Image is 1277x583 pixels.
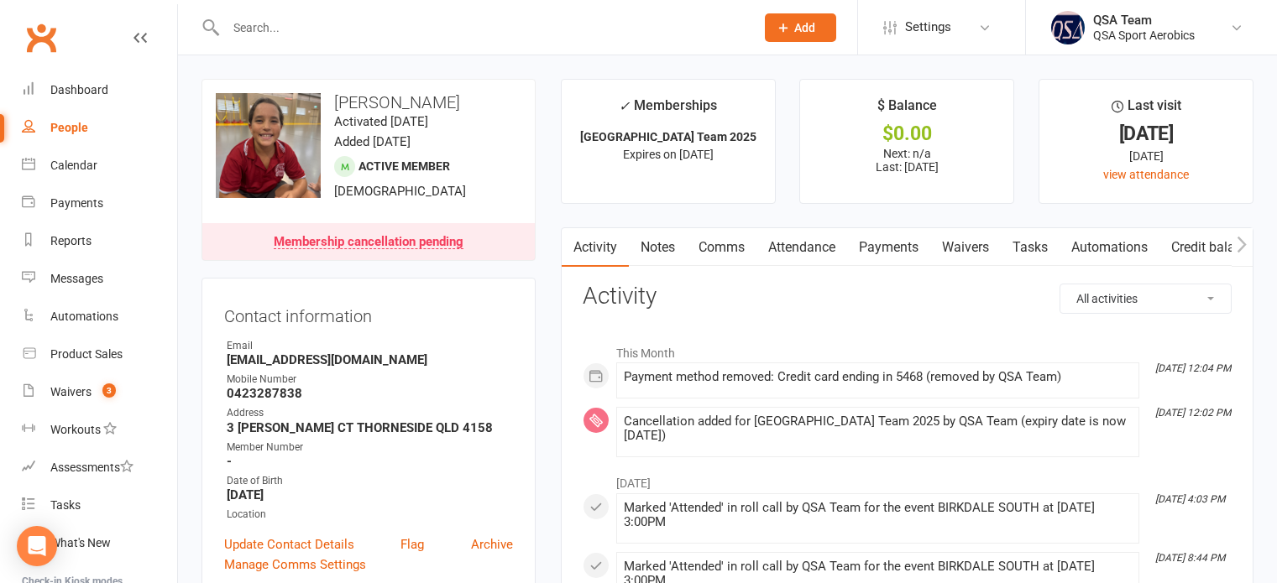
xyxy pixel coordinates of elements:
[359,159,450,173] span: Active member
[815,147,998,174] p: Next: n/a Last: [DATE]
[221,16,743,39] input: Search...
[619,98,630,114] i: ✓
[227,440,513,455] div: Member Number
[1103,168,1189,181] a: view attendance
[50,83,108,96] div: Dashboard
[22,336,177,373] a: Product Sales
[765,13,836,42] button: Add
[22,147,177,185] a: Calendar
[623,148,714,161] span: Expires on [DATE]
[930,228,1001,267] a: Waivers
[22,298,177,336] a: Automations
[227,405,513,421] div: Address
[22,524,177,562] a: What's New
[50,159,97,172] div: Calendar
[624,501,1132,529] div: Marked 'Attended' in roll call by QSA Team for the event BIRKDALE SOUTH at [DATE] 3:00PM
[22,260,177,298] a: Messages
[334,184,466,199] span: [DEMOGRAPHIC_DATA]
[22,411,177,449] a: Workouts
[50,196,103,210] div: Payments
[334,114,428,129] time: Activated [DATE]
[216,93,321,198] img: image1741064768.png
[227,454,513,469] strong: -
[227,372,513,388] div: Mobile Number
[227,473,513,489] div: Date of Birth
[1055,147,1238,165] div: [DATE]
[227,487,513,502] strong: [DATE]
[1051,11,1085,44] img: thumb_image1645967867.png
[847,228,930,267] a: Payments
[227,386,513,401] strong: 0423287838
[224,554,366,575] a: Manage Comms Settings
[1055,125,1238,143] div: [DATE]
[22,71,177,109] a: Dashboard
[17,526,57,566] div: Open Intercom Messenger
[50,498,81,512] div: Tasks
[624,414,1132,443] div: Cancellation added for [GEOGRAPHIC_DATA] Team 2025 by QSA Team (expiry date is now [DATE])
[20,17,62,59] a: Clubworx
[50,347,123,361] div: Product Sales
[794,21,815,34] span: Add
[216,93,521,112] h3: [PERSON_NAME]
[1093,13,1195,28] div: QSA Team
[334,134,411,149] time: Added [DATE]
[50,385,92,398] div: Waivers
[227,420,513,435] strong: 3 [PERSON_NAME] CT THORNESIDE QLD 4158
[22,373,177,411] a: Waivers 3
[583,336,1232,362] li: This Month
[50,234,92,247] div: Reports
[274,236,463,249] div: Membership cancellation pending
[1060,228,1159,267] a: Automations
[22,487,177,524] a: Tasks
[224,534,354,554] a: Update Contact Details
[905,8,951,46] span: Settings
[877,95,937,125] div: $ Balance
[471,534,513,554] a: Archive
[1001,228,1060,267] a: Tasks
[815,125,998,143] div: $0.00
[50,536,111,549] div: What's New
[687,228,756,267] a: Comms
[1155,493,1225,505] i: [DATE] 4:03 PM
[22,185,177,222] a: Payments
[227,507,513,523] div: Location
[50,423,101,436] div: Workouts
[1155,362,1231,374] i: [DATE] 12:04 PM
[50,461,133,474] div: Assessments
[583,284,1232,310] h3: Activity
[102,383,116,398] span: 3
[562,228,629,267] a: Activity
[227,338,513,354] div: Email
[224,300,513,325] h3: Contact information
[1112,95,1181,125] div: Last visit
[50,121,88,134] div: People
[1093,28,1195,43] div: QSA Sport Aerobics
[624,370,1132,384] div: Payment method removed: Credit card ending in 5468 (removed by QSA Team)
[400,534,424,554] a: Flag
[227,352,513,367] strong: [EMAIL_ADDRESS][DOMAIN_NAME]
[22,222,177,260] a: Reports
[1159,228,1268,267] a: Credit balance
[756,228,847,267] a: Attendance
[22,449,177,487] a: Assessments
[22,109,177,147] a: People
[1155,407,1231,419] i: [DATE] 12:02 PM
[583,466,1232,492] li: [DATE]
[629,228,687,267] a: Notes
[580,130,756,143] strong: [GEOGRAPHIC_DATA] Team 2025
[50,310,118,323] div: Automations
[619,95,717,126] div: Memberships
[50,272,103,285] div: Messages
[1155,552,1225,564] i: [DATE] 8:44 PM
